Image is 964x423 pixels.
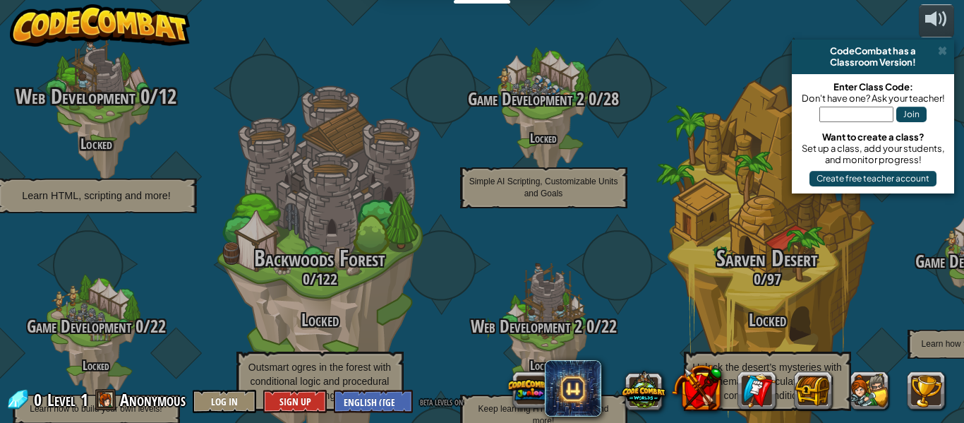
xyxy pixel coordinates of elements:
span: Learn how to build your own levels! [30,404,162,414]
h3: / [208,270,432,287]
button: Create free teacher account [809,171,936,186]
span: Game Development 2 [468,87,584,111]
span: 0 [34,388,46,411]
h4: Locked [432,131,656,145]
div: Don't have one? Ask your teacher! [799,93,947,104]
span: 12 [158,82,176,111]
span: Level [47,388,76,412]
span: Sarven Desert [716,243,818,273]
span: 0 [754,268,761,290]
span: Simple AI Scripting, Customizable Units and Goals [469,177,618,198]
span: 0 [584,87,596,111]
span: Game Development [27,314,131,338]
h3: / [432,90,656,109]
h3: / [656,270,879,287]
span: 28 [603,87,619,111]
span: 97 [767,268,781,290]
span: 0 [135,82,149,111]
span: Learn HTML, scripting and more! [22,189,170,201]
h4: Locked [432,359,656,372]
div: Enter Class Code: [799,81,947,93]
span: 122 [316,268,337,290]
span: 22 [150,314,166,338]
span: 0 [303,268,310,290]
button: Join [896,107,927,122]
button: Adjust volume [919,4,954,37]
div: CodeCombat has a [797,45,948,56]
button: Log In [193,390,256,413]
span: Web Development [16,82,135,111]
img: CodeCombat - Learn how to code by playing a game [10,4,191,47]
div: Want to create a class? [799,131,947,143]
span: 1 [80,388,88,411]
h3: Locked [208,311,432,330]
h3: Locked [656,311,879,330]
div: Classroom Version! [797,56,948,68]
span: 0 [582,314,594,338]
span: beta levels on [420,395,463,408]
span: 0 [131,314,143,338]
span: Outsmart ogres in the forest with conditional logic and procedural thinking! [248,362,391,401]
h3: / [432,317,656,336]
span: 22 [601,314,617,338]
div: Set up a class, add your students, and monitor progress! [799,143,947,165]
span: Anonymous [120,388,186,411]
span: Backwoods Forest [254,243,385,273]
button: Sign Up [263,390,327,413]
span: Web Development 2 [471,314,582,338]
